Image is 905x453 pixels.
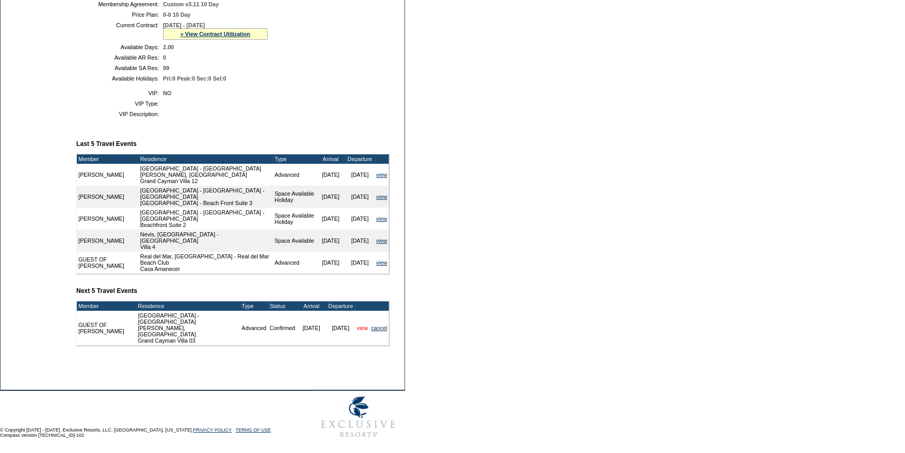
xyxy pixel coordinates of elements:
[376,216,387,222] a: view
[376,259,387,266] a: view
[77,252,138,274] td: GUEST OF [PERSON_NAME]
[371,325,387,331] a: cancel
[273,154,316,164] td: Type
[80,44,159,50] td: Available Days:
[77,230,138,252] td: [PERSON_NAME]
[163,54,166,61] span: 0
[240,301,268,311] td: Type
[273,230,316,252] td: Space Available
[273,252,316,274] td: Advanced
[345,252,375,274] td: [DATE]
[163,22,205,28] span: [DATE] - [DATE]
[77,301,133,311] td: Member
[316,252,345,274] td: [DATE]
[163,90,171,96] span: NO
[77,311,133,345] td: GUEST OF [PERSON_NAME]
[80,65,159,71] td: Available SA Res:
[193,427,231,433] a: PRIVACY POLICY
[80,1,159,7] td: Membership Agreement:
[163,12,191,18] span: 0-0 10 Day
[316,164,345,186] td: [DATE]
[77,208,138,230] td: [PERSON_NAME]
[163,1,219,7] span: Custom v3.11 10 Day
[376,172,387,178] a: view
[236,427,271,433] a: TERMS OF USE
[136,301,240,311] td: Residence
[345,186,375,208] td: [DATE]
[180,31,250,37] a: » View Contract Utilization
[80,100,159,107] td: VIP Type:
[345,154,375,164] td: Departure
[273,164,316,186] td: Advanced
[311,391,405,443] img: Exclusive Resorts
[345,164,375,186] td: [DATE]
[80,22,159,40] td: Current Contract:
[326,311,355,345] td: [DATE]
[77,154,138,164] td: Member
[240,311,268,345] td: Advanced
[163,75,226,82] span: Pri:0 Peak:0 Sec:0 Sel:0
[138,230,273,252] td: Nevis, [GEOGRAPHIC_DATA] - [GEOGRAPHIC_DATA] Villa 4
[345,208,375,230] td: [DATE]
[316,154,345,164] td: Arrival
[80,54,159,61] td: Available AR Res:
[138,252,273,274] td: Real del Mar, [GEOGRAPHIC_DATA] - Real del Mar Beach Club Casa Amanecer
[345,230,375,252] td: [DATE]
[316,186,345,208] td: [DATE]
[273,186,316,208] td: Space Available Holiday
[316,208,345,230] td: [DATE]
[316,230,345,252] td: [DATE]
[138,186,273,208] td: [GEOGRAPHIC_DATA] - [GEOGRAPHIC_DATA] - [GEOGRAPHIC_DATA] [GEOGRAPHIC_DATA] - Beach Front Suite 3
[80,111,159,117] td: VIP Description:
[163,65,169,71] span: 99
[357,325,368,331] a: view
[138,208,273,230] td: [GEOGRAPHIC_DATA] - [GEOGRAPHIC_DATA] - [GEOGRAPHIC_DATA] Beachfront Suite 2
[136,311,240,345] td: [GEOGRAPHIC_DATA] - [GEOGRAPHIC_DATA][PERSON_NAME], [GEOGRAPHIC_DATA] Grand Cayman Villa 03
[80,12,159,18] td: Price Plan:
[376,237,387,244] a: view
[273,208,316,230] td: Space Available Holiday
[297,301,326,311] td: Arrival
[268,311,297,345] td: Confirmed
[376,194,387,200] a: view
[268,301,297,311] td: Status
[163,44,174,50] span: 2.00
[326,301,355,311] td: Departure
[77,186,138,208] td: [PERSON_NAME]
[76,287,137,295] b: Next 5 Travel Events
[138,164,273,186] td: [GEOGRAPHIC_DATA] - [GEOGRAPHIC_DATA][PERSON_NAME], [GEOGRAPHIC_DATA] Grand Cayman Villa 12
[80,90,159,96] td: VIP:
[76,140,136,148] b: Last 5 Travel Events
[138,154,273,164] td: Residence
[297,311,326,345] td: [DATE]
[80,75,159,82] td: Available Holidays:
[77,164,138,186] td: [PERSON_NAME]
